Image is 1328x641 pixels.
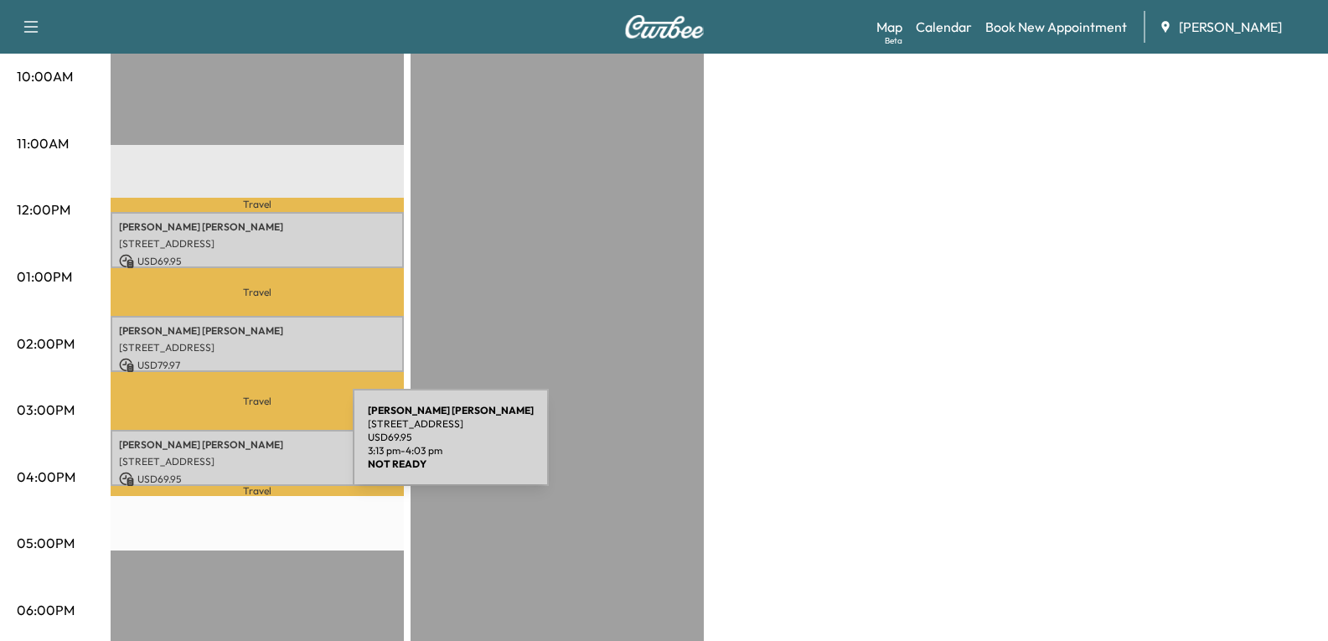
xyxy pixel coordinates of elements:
span: [PERSON_NAME] [1179,17,1282,37]
p: Travel [111,372,404,430]
p: 05:00PM [17,533,75,553]
div: Beta [885,34,902,47]
p: 3:13 pm - 4:03 pm [368,444,534,457]
p: 04:00PM [17,467,75,487]
p: [PERSON_NAME] [PERSON_NAME] [119,220,395,234]
p: 12:00PM [17,199,70,220]
p: USD 69.95 [119,472,395,487]
p: [STREET_ADDRESS] [368,417,534,431]
b: NOT READY [368,457,426,470]
a: Book New Appointment [985,17,1127,37]
p: 11:00AM [17,133,69,153]
a: MapBeta [876,17,902,37]
p: 03:00PM [17,400,75,420]
p: Travel [111,198,404,212]
b: [PERSON_NAME] [PERSON_NAME] [368,404,534,416]
p: 06:00PM [17,600,75,620]
p: Travel [111,486,404,496]
a: Calendar [916,17,972,37]
p: USD 69.95 [368,431,534,444]
p: Travel [111,268,404,316]
p: 01:00PM [17,266,72,287]
p: USD 79.97 [119,358,395,373]
img: Curbee Logo [624,15,705,39]
p: [PERSON_NAME] [PERSON_NAME] [119,438,395,452]
p: [STREET_ADDRESS] [119,237,395,251]
p: 02:00PM [17,333,75,354]
p: USD 69.95 [119,254,395,269]
p: [PERSON_NAME] [PERSON_NAME] [119,324,395,338]
p: [STREET_ADDRESS] [119,341,395,354]
p: [STREET_ADDRESS] [119,455,395,468]
p: 10:00AM [17,66,73,86]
